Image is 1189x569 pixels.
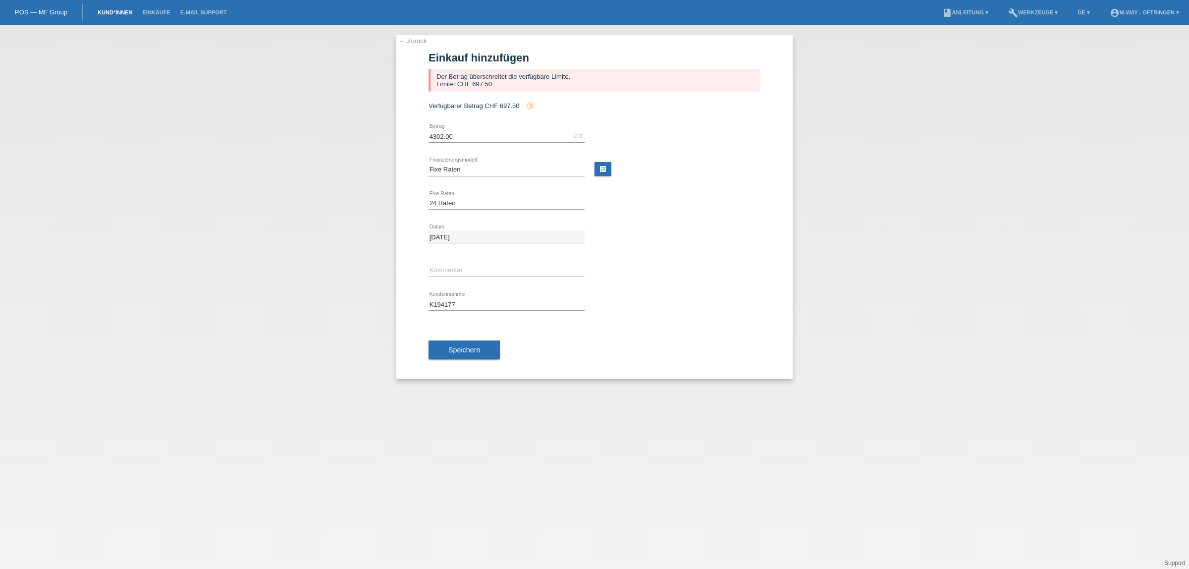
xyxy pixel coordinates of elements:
a: POS — MF Group [15,8,67,16]
a: Support [1164,560,1185,567]
span: Speichern [448,346,480,354]
div: Verfügbarer Betrag: [429,102,760,110]
a: E-Mail Support [175,9,232,15]
a: account_circlem-way - Oftringen ▾ [1105,9,1184,15]
button: Speichern [429,341,500,359]
a: calculate [594,162,611,176]
i: book [942,8,952,18]
a: bookAnleitung ▾ [937,9,993,15]
a: ← Zurück [399,37,427,45]
div: Der Betrag überschreitet die verfügbare Limite. Limite: CHF 697.50 [429,69,760,92]
i: account_circle [1110,8,1120,18]
a: DE ▾ [1073,9,1094,15]
i: build [1008,8,1018,18]
span: Seit der Autorisierung wurde ein Einkauf hinzugefügt, welcher eine zukünftige Autorisierung und d... [521,102,534,110]
div: CHF [573,133,585,139]
span: CHF 697.50 [485,102,519,110]
a: buildWerkzeuge ▾ [1003,9,1063,15]
a: Einkäufe [137,9,175,15]
a: Kund*innen [93,9,137,15]
i: calculate [599,165,607,173]
h1: Einkauf hinzufügen [429,52,760,64]
i: history_toggle_off [526,102,534,110]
